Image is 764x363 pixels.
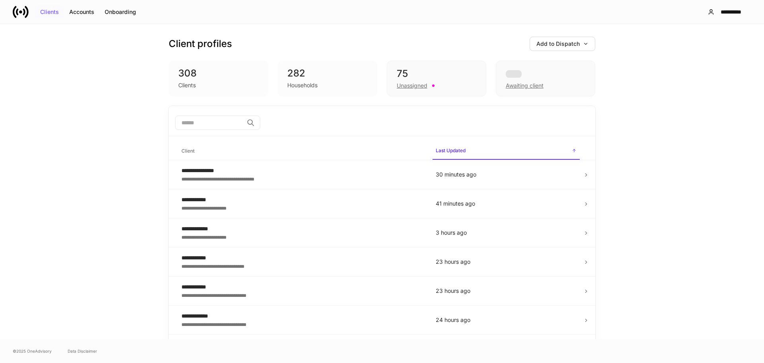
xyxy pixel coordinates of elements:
div: 75Unassigned [387,61,486,96]
p: 41 minutes ago [436,200,577,208]
div: 282 [287,67,368,80]
p: 3 hours ago [436,229,577,237]
p: 30 minutes ago [436,171,577,179]
span: Client [178,143,426,159]
div: Clients [178,81,196,89]
div: 308 [178,67,259,80]
span: © 2025 OneAdvisory [13,348,52,354]
button: Accounts [64,6,99,18]
button: Clients [35,6,64,18]
div: Add to Dispatch [536,41,589,47]
h6: Last Updated [436,147,466,154]
p: 23 hours ago [436,258,577,266]
div: Awaiting client [506,82,544,90]
p: 23 hours ago [436,287,577,295]
button: Onboarding [99,6,141,18]
h3: Client profiles [169,37,232,50]
div: Awaiting client [496,61,595,96]
h6: Client [181,147,195,155]
div: Accounts [69,9,94,15]
button: Add to Dispatch [530,37,595,51]
p: 24 hours ago [436,316,577,324]
span: Last Updated [433,143,580,160]
a: Data Disclaimer [68,348,97,354]
div: Households [287,81,318,89]
div: Unassigned [397,82,427,90]
div: Onboarding [105,9,136,15]
div: 75 [397,67,476,80]
div: Clients [40,9,59,15]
